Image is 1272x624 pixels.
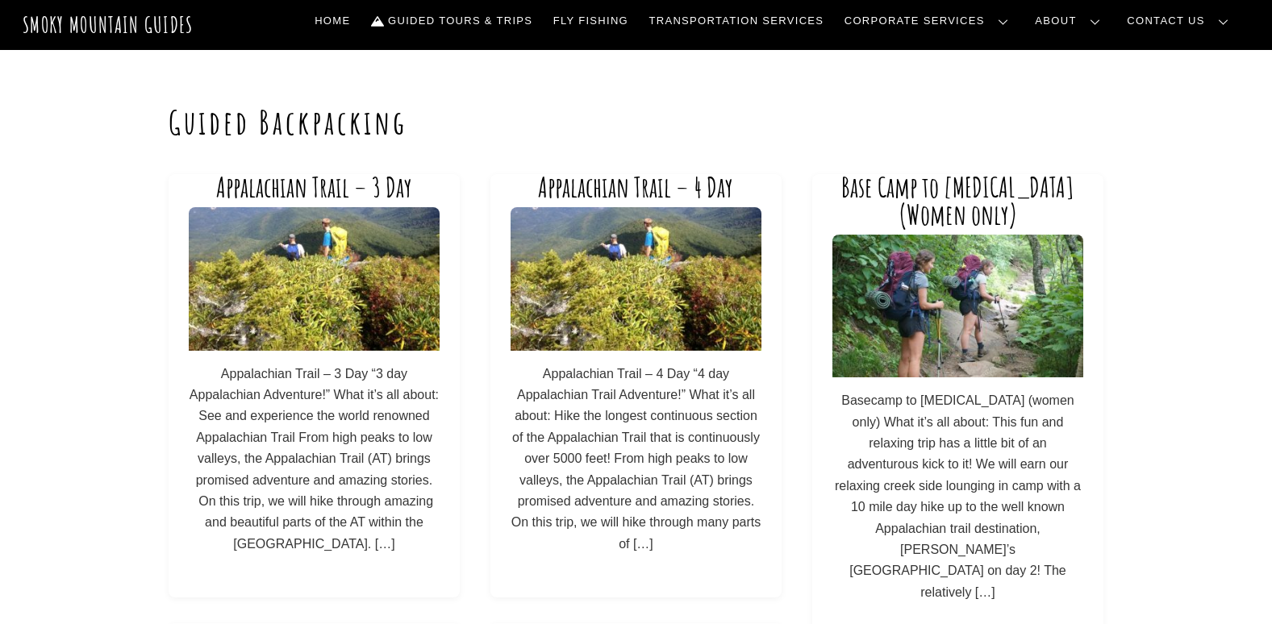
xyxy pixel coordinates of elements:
a: Corporate Services [838,4,1021,38]
a: Fly Fishing [547,4,635,38]
p: Appalachian Trail – 3 Day “3 day Appalachian Adventure!” What it’s all about: See and experience ... [189,364,440,555]
img: 1448638418078-min [189,207,440,350]
img: 1448638418078-min [511,207,761,350]
img: smokymountainguides.com-backpacking_participants [832,235,1083,377]
a: Transportation Services [643,4,830,38]
h1: Guided Backpacking [169,103,1104,142]
a: Appalachian Trail – 4 Day [538,170,733,204]
a: Guided Tours & Trips [365,4,539,38]
p: Appalachian Trail – 4 Day “4 day Appalachian Trail Adventure!” What it’s all about: Hike the long... [511,364,761,555]
a: About [1029,4,1113,38]
a: Appalachian Trail – 3 Day [216,170,412,204]
a: Base Camp to [MEDICAL_DATA] (Women only) [841,170,1074,231]
p: Basecamp to [MEDICAL_DATA] (women only) What it’s all about: This fun and relaxing trip has a lit... [832,390,1083,603]
a: Contact Us [1121,4,1241,38]
a: Smoky Mountain Guides [23,11,194,38]
a: Home [308,4,357,38]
